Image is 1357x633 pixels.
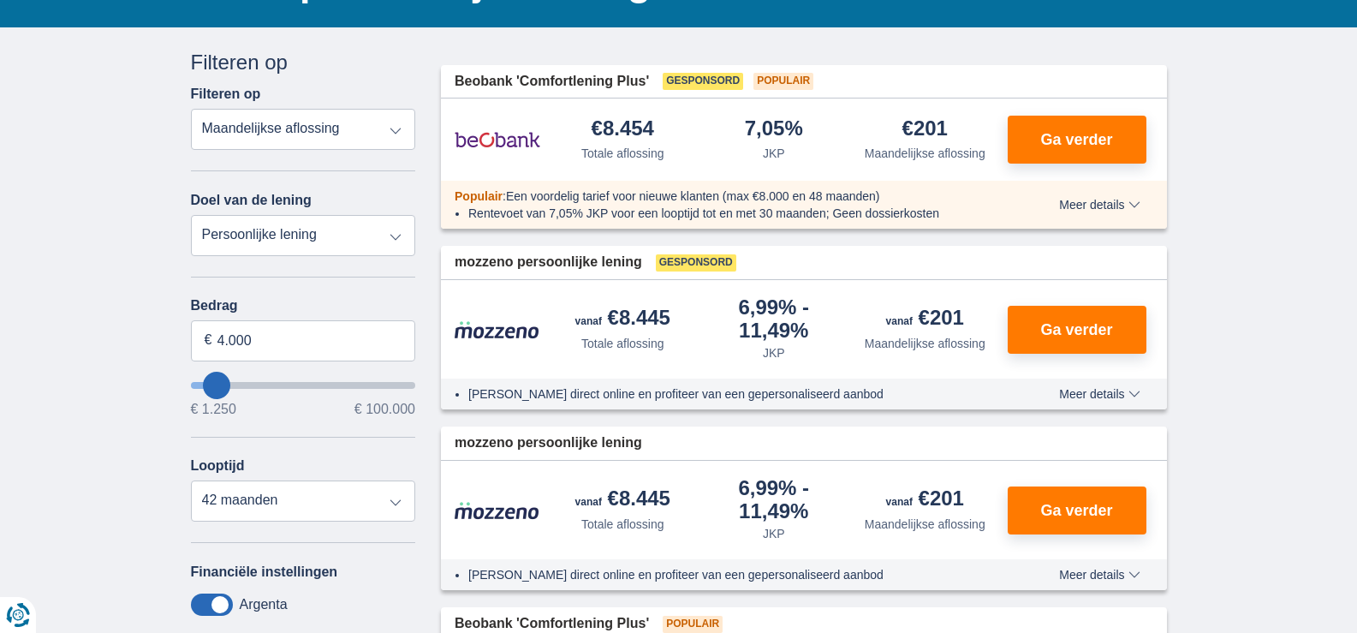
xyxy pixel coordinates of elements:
[1008,306,1146,354] button: Ga verder
[902,118,948,141] div: €201
[455,320,540,339] img: product.pl.alt Mozzeno
[191,87,261,102] label: Filteren op
[1059,569,1140,581] span: Meer details
[468,205,997,222] li: Rentevoet van 7,05% JKP voor een looptijd tot en met 30 maanden; Geen dossierkosten
[886,308,964,331] div: €201
[191,458,245,474] label: Looptijd
[205,331,212,350] span: €
[663,73,743,90] span: Gesponsord
[191,298,416,314] label: Bedrag
[455,253,642,272] span: mozzeno persoonlijke lening
[455,118,540,161] img: product.pl.alt Beobank
[354,403,415,416] span: € 100.000
[1059,199,1140,211] span: Meer details
[191,564,338,580] label: Financiële instellingen
[753,73,813,90] span: Populair
[191,48,416,77] div: Filteren op
[763,525,785,542] div: JKP
[1046,387,1152,401] button: Meer details
[865,145,985,162] div: Maandelijkse aflossing
[886,488,964,512] div: €201
[468,385,997,403] li: [PERSON_NAME] direct online en profiteer van een gepersonaliseerd aanbod
[745,118,803,141] div: 7,05%
[575,488,670,512] div: €8.445
[1008,487,1146,534] button: Ga verder
[1040,132,1112,147] span: Ga verder
[506,189,880,203] span: Een voordelig tarief voor nieuwe klanten (max €8.000 en 48 maanden)
[592,118,654,141] div: €8.454
[191,382,416,389] input: wantToBorrow
[865,516,985,533] div: Maandelijkse aflossing
[191,193,312,208] label: Doel van de lening
[191,403,236,416] span: € 1.250
[455,189,503,203] span: Populair
[1046,198,1152,212] button: Meer details
[763,344,785,361] div: JKP
[441,188,1010,205] div: :
[1046,568,1152,582] button: Meer details
[581,516,664,533] div: Totale aflossing
[1059,388,1140,400] span: Meer details
[705,297,843,341] div: 6,99%
[581,145,664,162] div: Totale aflossing
[240,597,288,612] label: Argenta
[1008,116,1146,164] button: Ga verder
[468,566,997,583] li: [PERSON_NAME] direct online en profiteer van een gepersonaliseerd aanbod
[575,308,670,331] div: €8.445
[455,72,649,92] span: Beobank 'Comfortlening Plus'
[865,335,985,352] div: Maandelijkse aflossing
[763,145,785,162] div: JKP
[1040,503,1112,518] span: Ga verder
[455,501,540,520] img: product.pl.alt Mozzeno
[581,335,664,352] div: Totale aflossing
[1040,322,1112,337] span: Ga verder
[455,433,642,453] span: mozzeno persoonlijke lening
[663,616,723,633] span: Populair
[656,254,736,272] span: Gesponsord
[705,478,843,522] div: 6,99%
